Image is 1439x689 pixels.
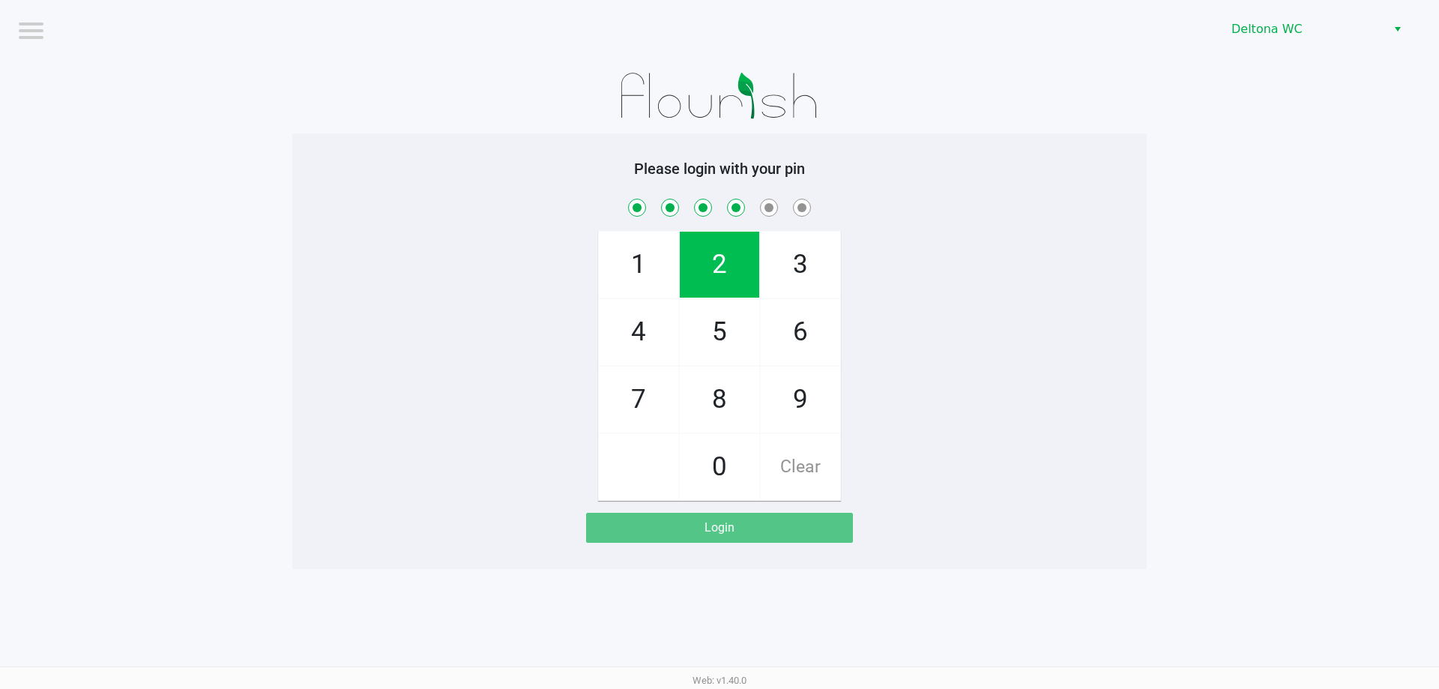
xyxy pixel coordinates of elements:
span: 4 [599,299,678,365]
button: Select [1387,16,1408,43]
span: 9 [761,367,840,433]
span: 6 [761,299,840,365]
span: Clear [761,434,840,500]
span: Deltona WC [1231,20,1378,38]
span: 7 [599,367,678,433]
span: 2 [680,232,759,298]
span: 0 [680,434,759,500]
span: 3 [761,232,840,298]
span: Web: v1.40.0 [693,675,746,686]
span: 1 [599,232,678,298]
span: 8 [680,367,759,433]
h5: Please login with your pin [304,160,1135,178]
span: 5 [680,299,759,365]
